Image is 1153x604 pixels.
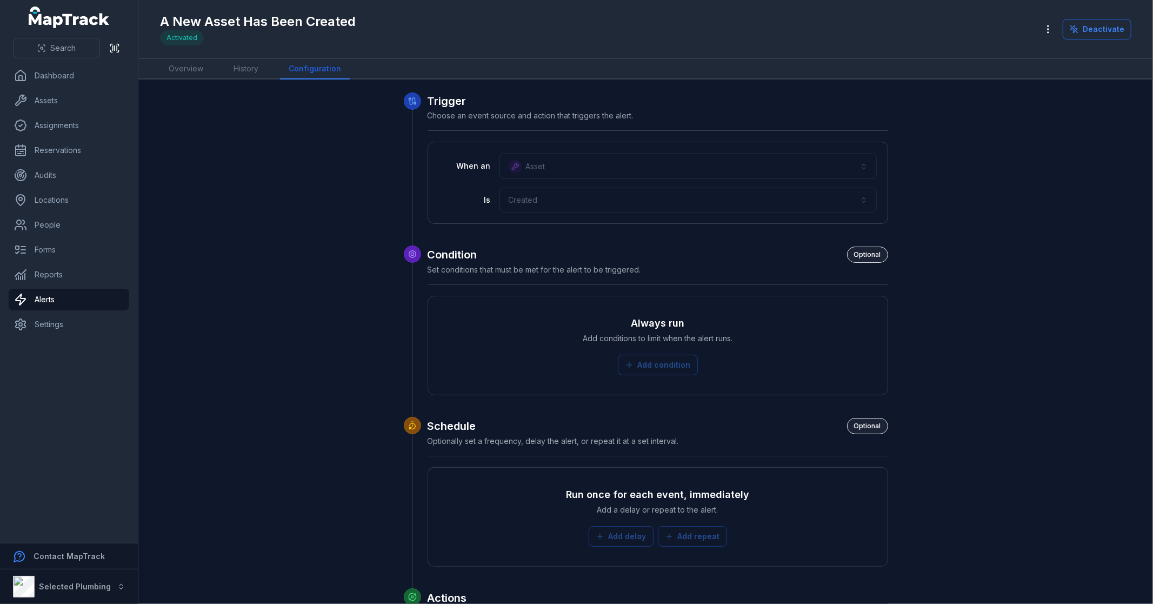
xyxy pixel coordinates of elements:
div: Activated [160,30,204,45]
a: Settings [9,314,129,335]
strong: Contact MapTrack [34,552,105,561]
label: When an [439,161,491,171]
h2: Schedule [428,418,888,434]
a: Reports [9,264,129,286]
button: Search [13,38,100,58]
span: Optionally set a frequency, delay the alert, or repeat it at a set interval. [428,436,679,446]
a: History [225,59,267,79]
a: Dashboard [9,65,129,87]
a: Locations [9,189,129,211]
a: People [9,214,129,236]
a: Assignments [9,115,129,136]
h3: Always run [631,316,684,331]
h2: Trigger [428,94,888,109]
a: Reservations [9,140,129,161]
strong: Selected Plumbing [39,582,111,591]
span: Set conditions that must be met for the alert to be triggered. [428,265,641,274]
h1: A New Asset Has Been Created [160,13,356,30]
button: Deactivate [1063,19,1131,39]
div: Optional [847,418,888,434]
a: Configuration [280,59,350,79]
h2: Condition [428,247,888,263]
a: Audits [9,164,129,186]
a: Overview [160,59,212,79]
a: MapTrack [29,6,110,28]
span: Add conditions to limit when the alert runs. [583,333,732,344]
a: Assets [9,90,129,111]
h3: Run once for each event, immediately [566,487,749,502]
span: Add a delay or repeat to the alert. [597,505,718,515]
span: Search [50,43,76,54]
div: Optional [847,247,888,263]
a: Forms [9,239,129,261]
a: Alerts [9,289,129,310]
label: Is [439,195,491,205]
span: Choose an event source and action that triggers the alert. [428,111,634,120]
